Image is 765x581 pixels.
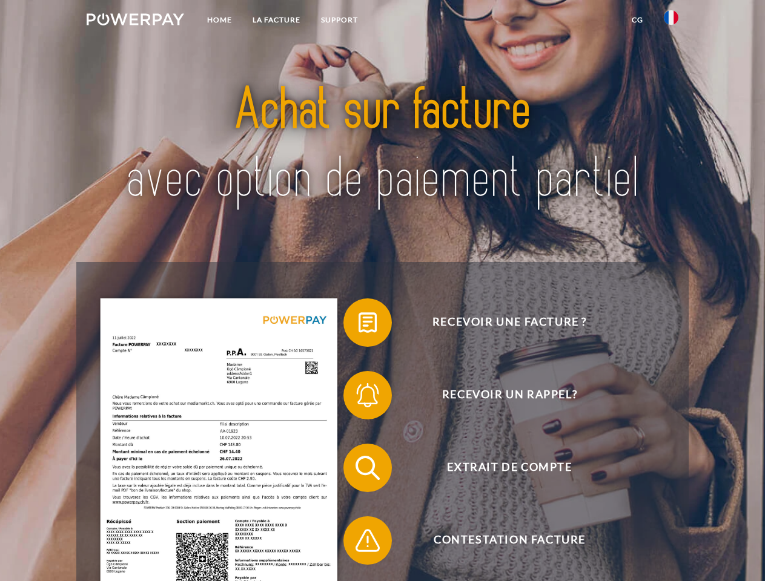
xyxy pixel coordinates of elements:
[353,525,383,556] img: qb_warning.svg
[353,380,383,410] img: qb_bell.svg
[343,516,658,565] button: Contestation Facture
[664,10,678,25] img: fr
[621,9,654,31] a: CG
[361,371,658,419] span: Recevoir un rappel?
[116,58,649,232] img: title-powerpay_fr.svg
[361,298,658,347] span: Recevoir une facture ?
[242,9,311,31] a: LA FACTURE
[343,371,658,419] button: Recevoir un rappel?
[353,453,383,483] img: qb_search.svg
[361,516,658,565] span: Contestation Facture
[343,298,658,347] button: Recevoir une facture ?
[311,9,368,31] a: Support
[361,444,658,492] span: Extrait de compte
[343,444,658,492] button: Extrait de compte
[197,9,242,31] a: Home
[87,13,184,25] img: logo-powerpay-white.svg
[353,307,383,338] img: qb_bill.svg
